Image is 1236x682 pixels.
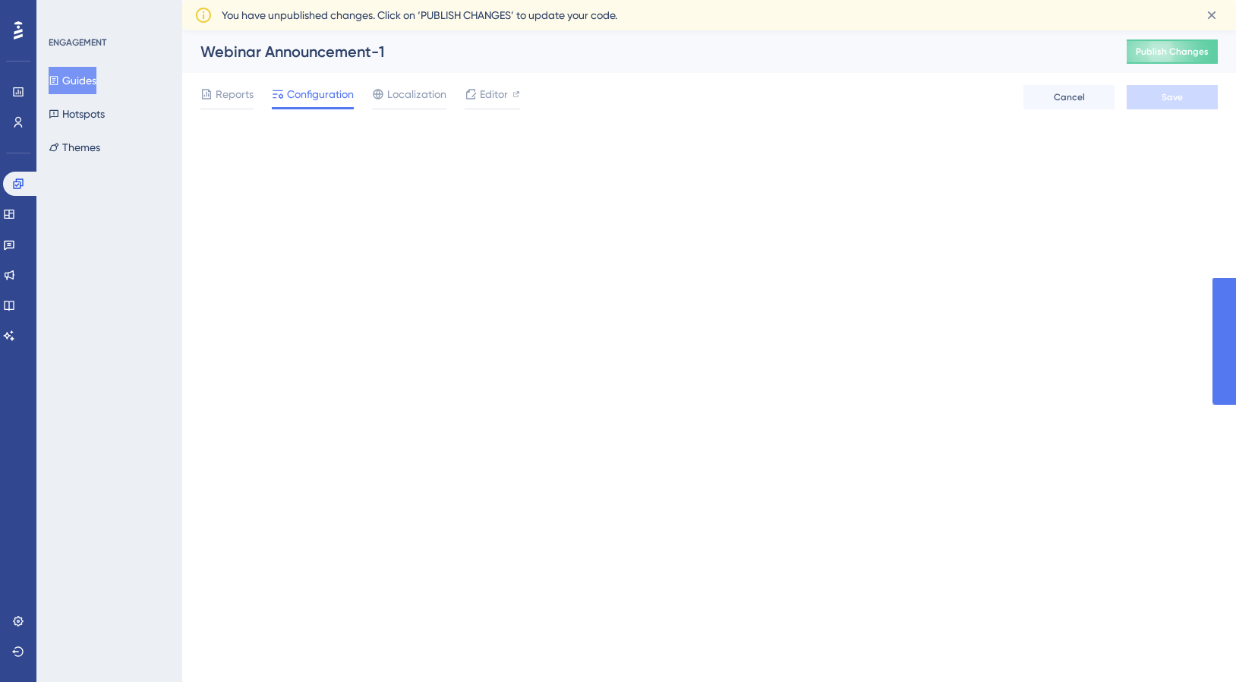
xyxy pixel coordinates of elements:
[480,85,508,103] span: Editor
[222,6,617,24] span: You have unpublished changes. Click on ‘PUBLISH CHANGES’ to update your code.
[216,85,254,103] span: Reports
[287,85,354,103] span: Configuration
[1136,46,1209,58] span: Publish Changes
[1054,91,1085,103] span: Cancel
[1172,622,1218,668] iframe: UserGuiding AI Assistant Launcher
[1023,85,1115,109] button: Cancel
[49,100,105,128] button: Hotspots
[1127,85,1218,109] button: Save
[49,36,106,49] div: ENGAGEMENT
[49,134,100,161] button: Themes
[387,85,446,103] span: Localization
[49,67,96,94] button: Guides
[1162,91,1183,103] span: Save
[1127,39,1218,64] button: Publish Changes
[200,41,1089,62] div: Webinar Announcement-1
